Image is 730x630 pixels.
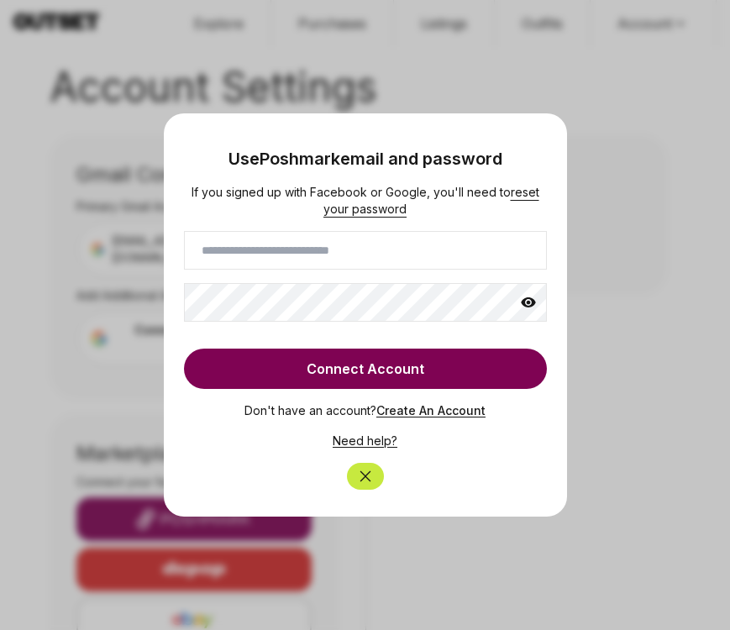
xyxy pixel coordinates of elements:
button: Connect Account [184,349,547,389]
a: Need help? [333,433,397,448]
h3: Use Poshmark email and password [184,140,547,171]
button: Close [347,463,384,490]
button: Create An Account [376,402,486,419]
p: Don't have an account? [184,389,547,419]
div: If you signed up with Facebook or Google, you'll need to [184,184,547,218]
